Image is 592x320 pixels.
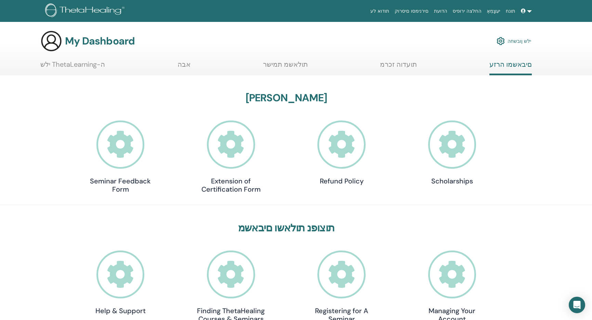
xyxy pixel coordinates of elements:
a: Seminar Feedback Form [86,120,155,193]
h3: תוצופנ תולאשו םיבאשמ [86,222,486,234]
a: תולאשמ תמישר [263,60,308,74]
h4: Refund Policy [307,177,376,185]
a: תועדוה זכרמ [380,60,417,74]
a: Scholarships [418,120,486,185]
a: ילש ThetaLearning-ה [40,60,105,74]
img: logo.png [45,3,127,19]
a: ילש ןובשחה [497,34,531,49]
a: Extension of Certification Form [197,120,265,193]
h4: Scholarships [418,177,486,185]
a: Help & Support [86,251,155,315]
a: תונח [503,5,518,17]
div: Open Intercom Messenger [569,297,585,313]
a: םירנימסו םיסרוק [392,5,431,17]
a: החלצה ירופיס [450,5,484,17]
img: generic-user-icon.jpg [40,30,62,52]
a: Refund Policy [307,120,376,185]
a: אבה [177,60,190,74]
h4: Seminar Feedback Form [86,177,155,193]
a: םיבאשמו הרזע [489,60,532,75]
img: cog.svg [497,35,505,47]
a: יעִצָמְאֶ [484,5,503,17]
h3: [PERSON_NAME] [86,92,486,104]
a: הדועת [431,5,450,17]
a: תודוא לע [368,5,392,17]
h4: Help & Support [86,307,155,315]
h4: Extension of Certification Form [197,177,265,193]
h3: My Dashboard [65,35,135,47]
